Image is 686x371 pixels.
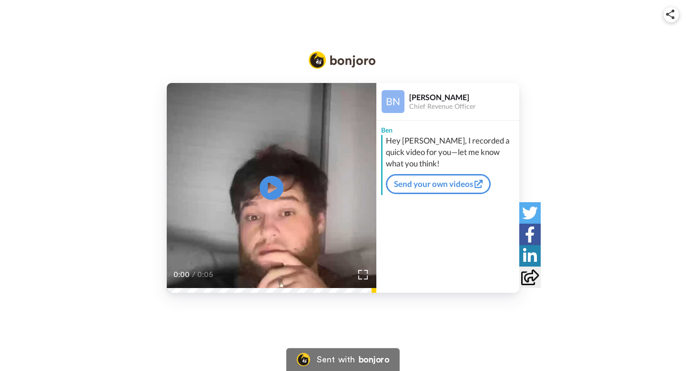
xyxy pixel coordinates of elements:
div: Chief Revenue Officer [409,103,519,111]
img: ic_share.svg [666,10,675,19]
a: Send your own videos [386,174,491,194]
img: Bonjoro Logo [309,52,375,69]
div: Ben [376,121,519,135]
div: Hey [PERSON_NAME], I recorded a quick video for you—let me know what you think! [386,135,517,169]
span: 0:00 [173,269,190,280]
div: [PERSON_NAME] [409,93,519,102]
img: Profile Image [382,90,404,113]
span: / [192,269,195,280]
img: Full screen [358,270,368,279]
span: 0:05 [197,269,214,280]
